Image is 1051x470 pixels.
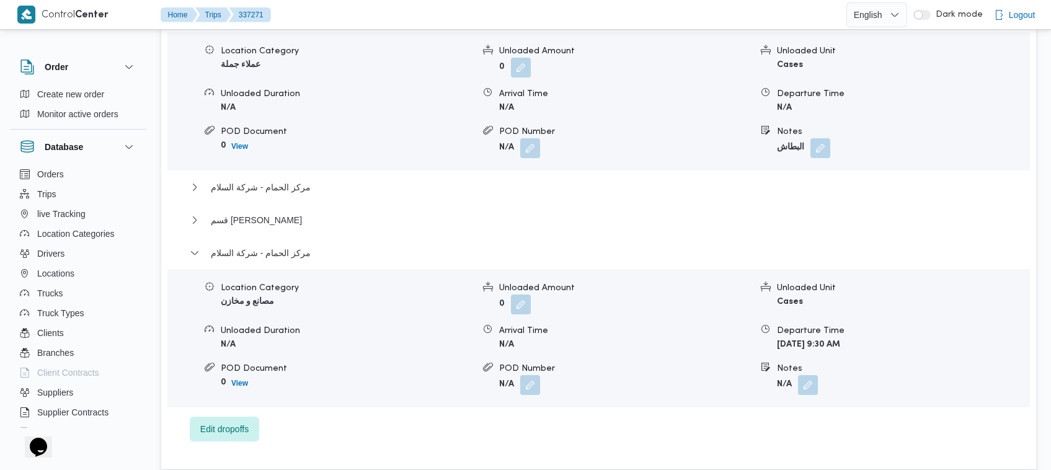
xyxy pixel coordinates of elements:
[15,303,141,323] button: Truck Types
[15,84,141,104] button: Create new order
[231,142,248,151] b: View
[37,345,74,360] span: Branches
[20,140,136,154] button: Database
[37,226,115,241] span: Location Categories
[15,204,141,224] button: live Tracking
[229,7,271,22] button: 337271
[37,246,64,261] span: Drivers
[75,11,109,20] b: Center
[37,266,74,281] span: Locations
[15,323,141,343] button: Clients
[37,206,86,221] span: live Tracking
[15,422,141,442] button: Devices
[931,10,983,20] span: Dark mode
[221,61,260,69] b: عملاء جملة
[10,164,146,433] div: Database
[37,107,118,122] span: Monitor active orders
[200,422,249,437] span: Edit dropoffs
[15,224,141,244] button: Location Categories
[221,125,473,138] div: POD Document
[221,141,226,149] b: 0
[190,417,259,441] button: Edit dropoffs
[221,282,473,295] div: Location Category
[15,363,141,383] button: Client Contracts
[777,298,803,306] b: Cases
[221,298,274,306] b: مصانع و مخازن
[37,306,84,321] span: Truck Types
[221,340,236,348] b: N/A
[777,104,792,112] b: N/A
[499,362,752,375] div: POD Number
[499,87,752,100] div: Arrival Time
[37,326,64,340] span: Clients
[37,87,104,102] span: Create new order
[777,340,840,348] b: [DATE] 9:30 AM
[221,45,473,58] div: Location Category
[221,378,226,386] b: 0
[221,87,473,100] div: Unloaded Duration
[37,365,99,380] span: Client Contracts
[777,45,1029,58] div: Unloaded Unit
[226,376,253,391] button: View
[190,246,1008,260] button: مركز الحمام - شركة السلام
[15,104,141,124] button: Monitor active orders
[499,324,752,337] div: Arrival Time
[211,180,311,195] span: مركز الحمام - شركة السلام
[45,140,83,154] h3: Database
[20,60,136,74] button: Order
[231,379,248,388] b: View
[12,420,52,458] iframe: chat widget
[499,340,514,348] b: N/A
[221,104,236,112] b: N/A
[37,405,109,420] span: Supplier Contracts
[211,213,302,228] span: قسم [PERSON_NAME]
[15,244,141,264] button: Drivers
[777,61,803,69] b: Cases
[226,139,253,154] button: View
[499,282,752,295] div: Unloaded Amount
[211,246,311,260] span: مركز الحمام - شركة السلام
[167,269,1030,407] div: مركز الحمام - شركة السلام
[15,383,141,402] button: Suppliers
[15,264,141,283] button: Locations
[499,299,505,308] b: 0
[221,324,473,337] div: Unloaded Duration
[221,362,473,375] div: POD Document
[45,60,68,74] h3: Order
[989,2,1040,27] button: Logout
[499,45,752,58] div: Unloaded Amount
[10,84,146,129] div: Order
[777,282,1029,295] div: Unloaded Unit
[167,32,1030,171] div: قسم الدخيلة
[15,343,141,363] button: Branches
[777,380,792,388] b: N/A
[37,385,73,400] span: Suppliers
[37,425,68,440] span: Devices
[499,104,514,112] b: N/A
[777,125,1029,138] div: Notes
[499,125,752,138] div: POD Number
[777,324,1029,337] div: Departure Time
[15,402,141,422] button: Supplier Contracts
[37,187,56,202] span: Trips
[499,143,514,151] b: N/A
[195,7,231,22] button: Trips
[777,87,1029,100] div: Departure Time
[777,362,1029,375] div: Notes
[17,6,35,24] img: X8yXhbKr1z7QwAAAABJRU5ErkJggg==
[15,283,141,303] button: Trucks
[499,380,514,388] b: N/A
[499,63,505,71] b: 0
[37,167,64,182] span: Orders
[190,180,1008,195] button: مركز الحمام - شركة السلام
[777,143,804,151] b: البطاش
[190,213,1008,228] button: قسم [PERSON_NAME]
[15,164,141,184] button: Orders
[37,286,63,301] span: Trucks
[1009,7,1035,22] span: Logout
[15,184,141,204] button: Trips
[161,7,198,22] button: Home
